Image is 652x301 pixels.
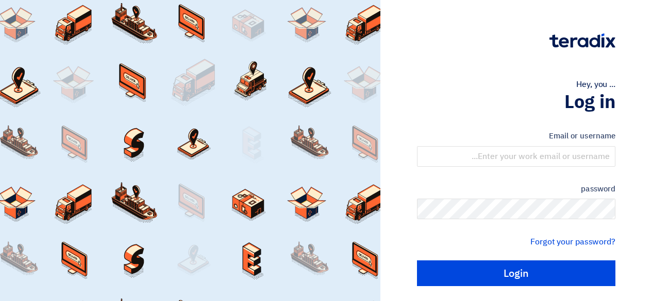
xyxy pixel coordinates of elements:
[530,236,615,248] a: Forgot your password?
[564,88,615,116] font: Log in
[549,33,615,48] img: Teradix logo
[576,78,615,91] font: Hey, you ...
[417,146,615,167] input: Enter your work email or username...
[549,130,615,141] font: Email or username
[581,183,615,194] font: password
[417,260,615,286] input: Login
